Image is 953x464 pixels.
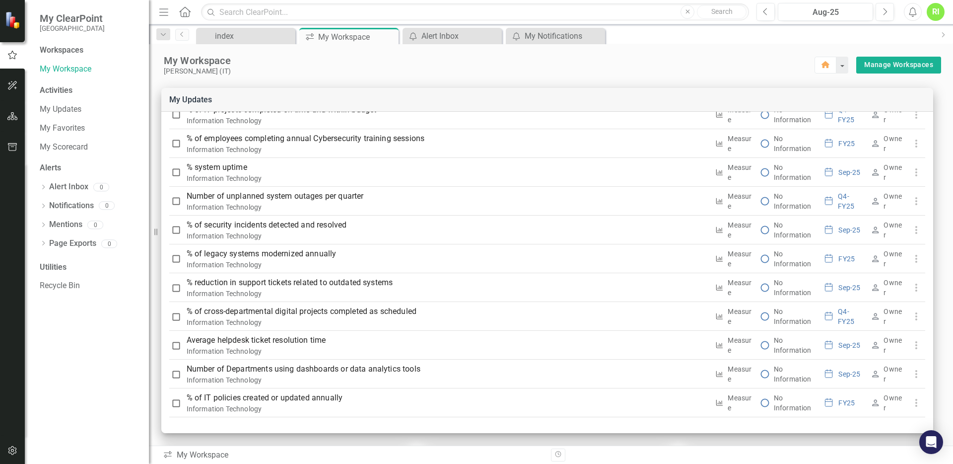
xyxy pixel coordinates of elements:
div: Alert Inbox [421,30,499,42]
p: % system uptime [187,161,709,173]
a: My Scorecard [40,142,139,153]
p: Number of Departments using dashboards or data analytics tools [187,363,709,375]
div: Information Technology [187,231,709,241]
div: Sep-25 [838,283,860,293]
div: Owner [884,393,903,413]
div: Q4-FY25 [838,191,864,211]
div: Information Technology [187,346,709,356]
div: Information Technology [187,289,709,299]
div: Owner [884,162,903,182]
div: Information Technology [187,375,709,385]
div: Utilities [40,262,139,273]
div: No Information [774,335,818,355]
div: My Workspace [164,54,815,67]
div: Owner [884,105,903,125]
div: Sep-25 [838,167,860,177]
a: index [199,30,293,42]
p: % of employees completing annual Cybersecurity training sessions [187,133,709,145]
div: Q4-FY25 [838,307,864,326]
div: Sep-25 [838,340,860,350]
div: 0 [101,239,117,248]
div: No Information [774,220,818,240]
a: My Notifications [508,30,603,42]
input: Search ClearPoint... [201,3,749,21]
div: Owner [884,364,903,384]
div: Owner [884,307,903,326]
div: split button [856,57,941,74]
p: % of security incidents detected and resolved [187,219,709,231]
div: Information Technology [187,145,709,155]
div: 0 [93,183,109,191]
div: Owner [884,134,903,154]
div: Q4-FY25 [838,105,864,125]
div: No Information [774,105,818,125]
div: FY25 [838,398,855,408]
a: My Workspace [40,64,139,75]
div: No Information [774,364,818,384]
div: Owner [884,278,903,298]
small: [GEOGRAPHIC_DATA] [40,24,105,32]
div: No Information [774,134,818,154]
div: My Workspace [318,31,396,43]
a: Mentions [49,219,82,231]
img: ClearPoint Strategy [5,11,22,29]
div: Measure [728,105,753,125]
div: Measure [728,307,753,326]
div: [PERSON_NAME] (IT) [164,67,815,76]
div: FY25 [838,139,855,149]
div: Workspaces [40,45,83,56]
div: Information Technology [187,202,709,212]
div: No Information [774,191,818,211]
button: RI [927,3,945,21]
div: Measure [728,249,753,269]
div: Measure [728,278,753,298]
div: Measure [728,162,753,182]
div: Open Intercom Messenger [919,430,943,454]
button: Aug-25 [778,3,873,21]
button: Search [697,5,747,19]
div: Information Technology [187,260,709,270]
div: Alerts [40,162,139,174]
div: Measure [728,364,753,384]
a: Alert Inbox [405,30,499,42]
div: No Information [774,307,818,326]
div: Owner [884,191,903,211]
div: index [215,30,293,42]
div: Owner [884,335,903,355]
div: My Notifications [525,30,603,42]
p: Average helpdesk ticket resolution time [187,334,709,346]
span: My ClearPoint [40,12,105,24]
div: 0 [87,221,103,229]
div: Owner [884,249,903,269]
div: Measure [728,393,753,413]
div: Information Technology [187,173,709,183]
p: % reduction in support tickets related to outdated systems [187,277,709,289]
p: % of IT policies created or updated annually [187,392,709,404]
a: My Updates [40,104,139,115]
p: % of cross-departmental digital projects completed as scheduled [187,306,709,317]
a: My Favorites [40,123,139,134]
a: Page Exports [49,238,96,249]
div: No Information [774,249,818,269]
a: Notifications [49,200,94,212]
div: My Workspace [163,450,544,461]
div: Information Technology [187,116,709,126]
div: Activities [40,85,139,96]
p: Number of unplanned system outages per quarter [187,190,709,202]
a: My Updates [169,95,212,104]
div: No Information [774,393,818,413]
div: Measure [728,220,753,240]
div: Measure [728,191,753,211]
div: 0 [99,202,115,210]
a: Alert Inbox [49,181,88,193]
p: % of legacy systems modernized annually [187,248,709,260]
div: Aug-25 [781,6,870,18]
div: Sep-25 [838,369,860,379]
button: Manage Workspaces [856,57,941,74]
div: Information Technology [187,404,709,414]
div: Sep-25 [838,225,860,235]
div: No Information [774,162,818,182]
span: Search [711,7,733,15]
div: Measure [728,335,753,355]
